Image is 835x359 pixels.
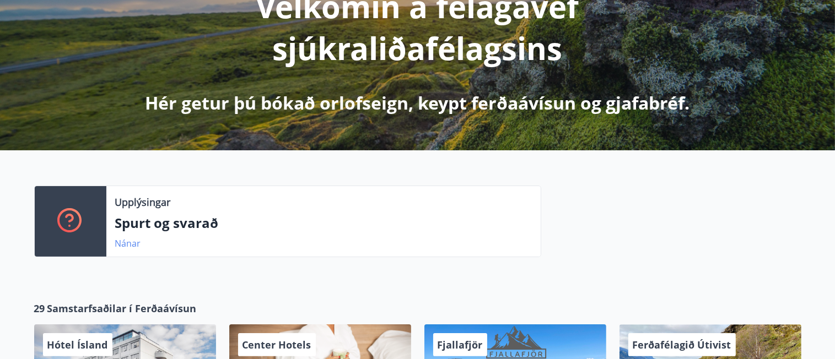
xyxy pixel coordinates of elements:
[115,237,141,249] a: Nánar
[146,91,690,115] p: Hér getur þú bókað orlofseign, keypt ferðaávísun og gjafabréf.
[115,195,171,209] p: Upplýsingar
[34,301,45,316] span: 29
[243,338,311,351] span: Center Hotels
[47,301,197,316] span: Samstarfsaðilar í Ferðaávísun
[47,338,108,351] span: Hótel Ísland
[115,214,532,232] p: Spurt og svarað
[438,338,483,351] span: Fjallafjör
[633,338,731,351] span: Ferðafélagið Útivist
